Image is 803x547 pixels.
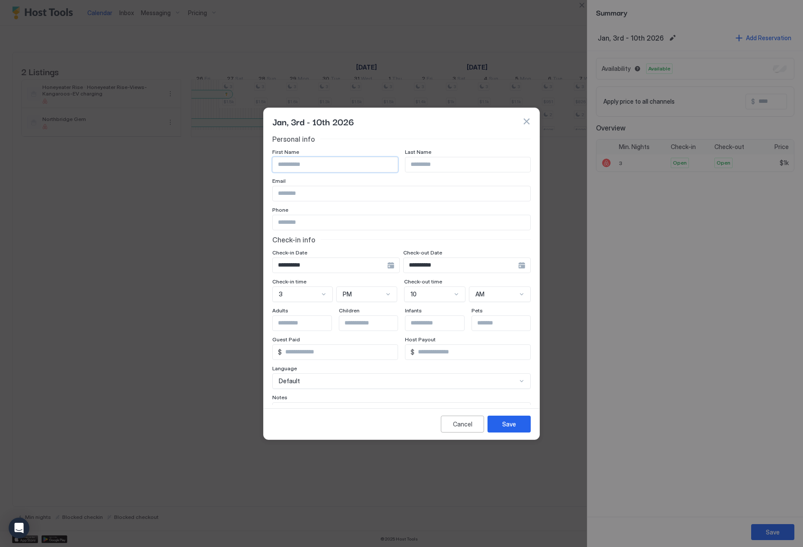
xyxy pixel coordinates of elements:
[272,307,288,314] span: Adults
[403,249,442,256] span: Check-out Date
[411,290,417,298] span: 10
[273,316,344,331] input: Input Field
[273,403,530,445] textarea: Input Field
[272,178,286,184] span: Email
[273,157,398,172] input: Input Field
[279,290,283,298] span: 3
[272,235,315,244] span: Check-in info
[272,207,288,213] span: Phone
[9,518,29,538] div: Open Intercom Messenger
[273,215,530,230] input: Input Field
[472,307,483,314] span: Pets
[278,348,282,356] span: $
[343,290,352,298] span: PM
[472,316,543,331] input: Input Field
[272,135,315,143] span: Personal info
[404,258,518,273] input: Input Field
[272,394,287,401] span: Notes
[272,336,300,343] span: Guest Paid
[272,149,299,155] span: First Name
[411,348,414,356] span: $
[405,307,422,314] span: Infants
[453,420,472,429] div: Cancel
[405,336,436,343] span: Host Payout
[273,258,387,273] input: Input Field
[404,278,442,285] span: Check-out time
[272,365,297,372] span: Language
[414,345,530,359] input: Input Field
[405,149,431,155] span: Last Name
[488,416,531,433] button: Save
[339,316,410,331] input: Input Field
[405,316,476,331] input: Input Field
[272,249,307,256] span: Check-in Date
[279,377,300,385] span: Default
[273,186,530,201] input: Input Field
[441,416,484,433] button: Cancel
[502,420,516,429] div: Save
[405,157,530,172] input: Input Field
[475,290,484,298] span: AM
[272,278,306,285] span: Check-in time
[282,345,398,359] input: Input Field
[339,307,360,314] span: Children
[272,115,354,128] span: Jan, 3rd - 10th 2026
